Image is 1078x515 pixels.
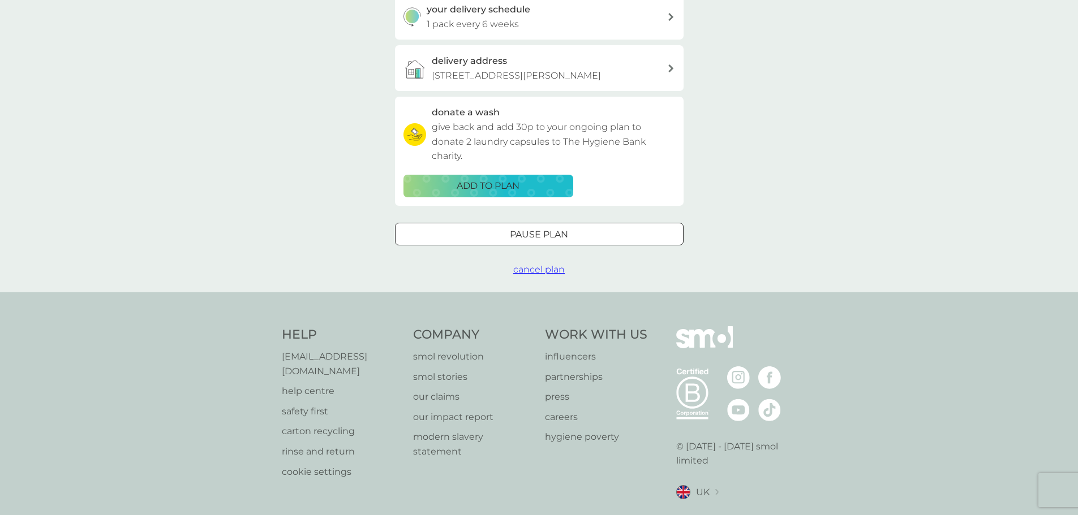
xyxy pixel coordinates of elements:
[432,68,601,83] p: [STREET_ADDRESS][PERSON_NAME]
[413,326,534,344] h4: Company
[545,410,647,425] a: careers
[545,326,647,344] h4: Work With Us
[282,384,402,399] a: help centre
[510,227,568,242] p: Pause plan
[413,370,534,384] a: smol stories
[282,404,402,419] a: safety first
[545,430,647,444] a: hygiene poverty
[395,45,684,91] a: delivery address[STREET_ADDRESS][PERSON_NAME]
[427,2,530,17] h3: your delivery schedule
[676,485,690,499] img: UK flag
[758,366,781,389] img: visit the smol Facebook page
[715,489,719,495] img: select a new location
[696,485,710,500] span: UK
[282,424,402,439] a: carton recycling
[727,366,750,389] img: visit the smol Instagram page
[432,54,507,68] h3: delivery address
[282,444,402,459] a: rinse and return
[413,390,534,404] a: our claims
[413,410,534,425] a: our impact report
[432,105,500,120] h3: donate a wash
[403,175,573,197] button: ADD TO PLAN
[727,399,750,421] img: visit the smol Youtube page
[513,264,565,275] span: cancel plan
[432,120,675,163] p: give back and add 30p to your ongoing plan to donate 2 laundry capsules to The Hygiene Bank charity.
[676,326,733,365] img: smol
[413,349,534,364] a: smol revolution
[427,17,519,32] p: 1 pack every 6 weeks
[758,399,781,421] img: visit the smol Tiktok page
[282,465,402,479] a: cookie settings
[513,262,565,277] button: cancel plan
[282,326,402,344] h4: Help
[413,430,534,458] a: modern slavery statement
[457,179,519,193] p: ADD TO PLAN
[676,439,797,468] p: © [DATE] - [DATE] smol limited
[395,223,684,245] button: Pause plan
[545,349,647,364] a: influencers
[545,370,647,384] a: partnerships
[282,349,402,378] a: [EMAIL_ADDRESS][DOMAIN_NAME]
[545,390,647,404] a: press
